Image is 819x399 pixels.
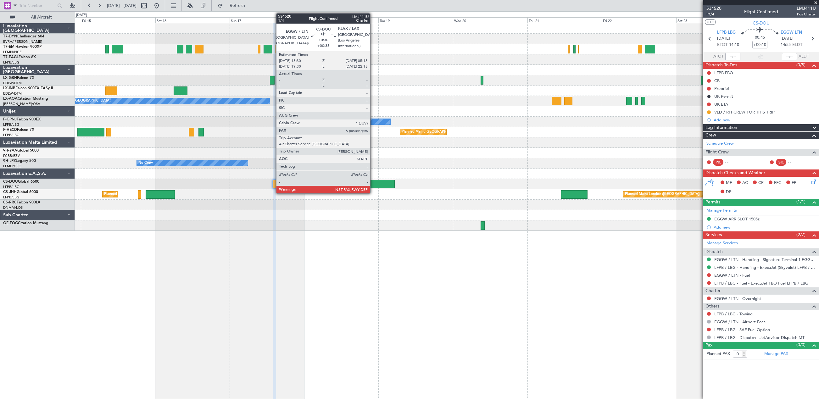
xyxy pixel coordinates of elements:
[705,149,729,156] span: Flight Crew
[705,231,722,239] span: Services
[334,179,433,189] div: Planned Maint [GEOGRAPHIC_DATA] ([GEOGRAPHIC_DATA])
[706,208,737,214] a: Manage Permits
[758,180,764,186] span: CR
[215,1,253,11] button: Refresh
[3,159,16,163] span: 9H-LPZ
[713,53,724,60] span: ATOT
[81,17,155,23] div: Fri 15
[744,8,778,15] div: Flight Confirmed
[706,141,734,147] a: Schedule Crew
[224,3,251,8] span: Refresh
[797,5,816,12] span: LMJ411U
[3,201,40,204] a: CS-RRCFalcon 900LX
[3,185,19,189] a: LFPB/LBG
[799,53,809,60] span: ALDT
[714,257,816,262] a: EGGW / LTN - Handling - Signature Terminal 1 EGGW / LTN
[755,35,765,41] span: 00:45
[3,35,44,38] a: T7-DYNChallenger 604
[3,128,17,132] span: F-HECD
[3,205,23,210] a: DNMM/LOS
[3,149,39,152] a: 9H-YAAGlobal 5000
[742,180,748,186] span: AC
[725,53,740,60] input: --:--
[705,169,765,177] span: Dispatch Checks and Weather
[714,296,761,301] a: EGGW / LTN - Overnight
[797,12,816,17] span: Pos Charter
[705,287,721,295] span: Charter
[3,86,15,90] span: LX-INB
[774,180,781,186] span: FFC
[3,195,19,200] a: LFPB/LBG
[3,190,38,194] a: CS-JHHGlobal 6000
[3,35,17,38] span: T7-DYN
[705,248,723,256] span: Dispatch
[3,159,36,163] a: 9H-LPZLegacy 500
[714,311,753,317] a: LFPB / LBG - Towing
[714,70,733,75] div: LFPB FBO
[714,216,760,222] div: EGGW ARR SLOT 1505z
[781,30,802,36] span: EGGW LTN
[527,17,602,23] div: Thu 21
[138,158,153,168] div: No Crew
[3,153,20,158] a: FCBB/BZV
[726,180,732,186] span: MF
[3,201,17,204] span: CS-RRC
[714,78,720,83] div: CB
[714,265,816,270] a: LFPB / LBG - Handling - ExecuJet (Skyvalet) LFPB / LBG
[705,303,719,310] span: Others
[7,12,68,22] button: All Aircraft
[776,159,786,166] div: SIC
[729,42,739,48] span: 14:10
[76,13,87,18] div: [DATE]
[453,17,527,23] div: Wed 20
[714,86,729,91] div: Prebrief
[3,122,19,127] a: LFPB/LBG
[3,45,15,49] span: T7-EMI
[705,132,716,139] span: Crew
[714,335,805,340] a: LFPB / LBG - Dispatch - JetAdvisor Dispatch MT
[3,102,40,106] a: [PERSON_NAME]/QSA
[155,17,230,23] div: Sat 16
[792,42,802,48] span: ELDT
[3,180,39,184] a: CS-DOUGlobal 6500
[3,180,18,184] span: CS-DOU
[796,341,805,348] span: (0/0)
[714,273,750,278] a: EGGW / LTN - Fuel
[104,190,203,199] div: Planned Maint [GEOGRAPHIC_DATA] ([GEOGRAPHIC_DATA])
[3,91,22,96] a: EDLW/DTM
[706,351,730,357] label: Planned PAX
[3,76,17,80] span: LX-GBH
[764,351,788,357] a: Manage PAX
[3,97,18,101] span: LX-AOA
[3,39,42,44] a: EVRA/[PERSON_NAME]
[713,159,723,166] div: PIC
[796,198,805,205] span: (1/1)
[714,117,816,123] div: Add new
[3,81,22,86] a: EDLW/DTM
[3,60,19,65] a: LFPB/LBG
[3,133,19,137] a: LFPB/LBG
[705,19,716,25] button: UTC
[781,36,794,42] span: [DATE]
[726,189,732,195] span: DP
[705,199,720,206] span: Permits
[714,224,816,230] div: Add new
[706,240,738,247] a: Manage Services
[714,327,770,332] a: LFPB / LBG - SAF Fuel Option
[3,97,48,101] a: LX-AOACitation Mustang
[714,319,766,324] a: EGGW / LTN - Airport Fees
[16,15,66,19] span: All Aircraft
[753,20,770,26] span: CS-DOU
[230,17,304,23] div: Sun 17
[19,1,55,10] input: Trip Number
[281,117,295,126] div: No Crew
[796,231,805,238] span: (2/7)
[717,36,730,42] span: [DATE]
[725,159,739,165] div: - -
[3,118,17,121] span: F-GPNJ
[107,3,136,8] span: [DATE] - [DATE]
[3,128,34,132] a: F-HECDFalcon 7X
[3,221,18,225] span: OE-FOG
[304,17,379,23] div: Mon 18
[602,17,676,23] div: Fri 22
